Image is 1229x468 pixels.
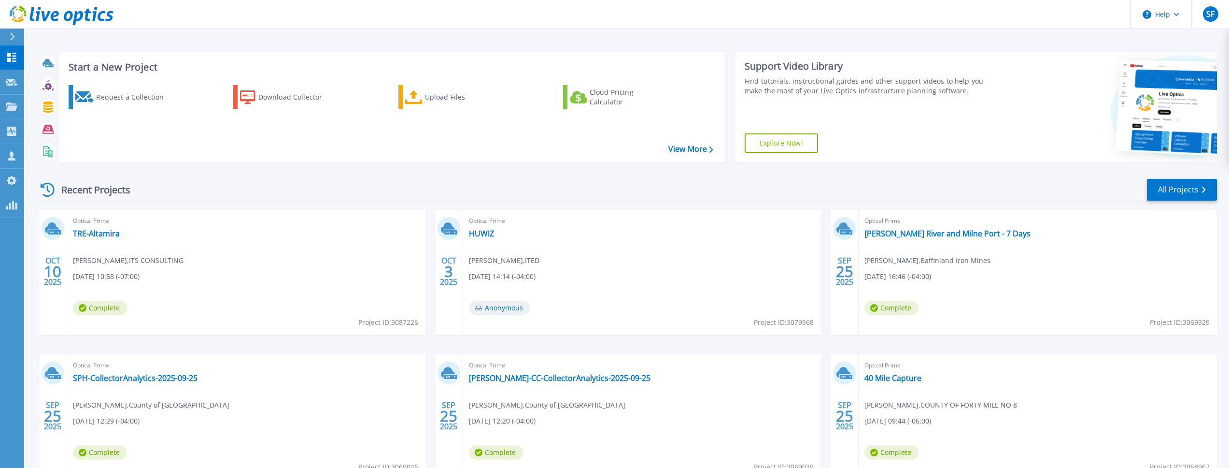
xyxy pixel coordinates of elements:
[469,360,816,371] span: Optical Prime
[469,445,523,460] span: Complete
[469,255,539,266] span: [PERSON_NAME] , ITED
[864,400,1017,410] span: [PERSON_NAME] , COUNTY OF FORTY MILE NO 8
[425,88,502,107] div: Upload Files
[864,216,1211,226] span: Optical Prime
[864,229,1031,238] a: [PERSON_NAME] River and Milne Port - 7 Days
[43,398,62,434] div: SEP 2025
[73,360,420,371] span: Optical Prime
[563,85,671,109] a: Cloud Pricing Calculator
[398,85,506,109] a: Upload Files
[439,398,458,434] div: SEP 2025
[668,145,713,154] a: View More
[444,267,453,276] span: 3
[73,445,127,460] span: Complete
[835,254,854,289] div: SEP 2025
[1206,10,1215,18] span: SF
[69,62,713,73] h3: Start a New Project
[864,301,918,315] span: Complete
[469,271,536,282] span: [DATE] 14:14 (-04:00)
[754,317,814,328] span: Project ID: 3079368
[745,133,818,153] a: Explore Now!
[73,301,127,315] span: Complete
[1147,179,1217,201] a: All Projects
[469,373,650,383] a: [PERSON_NAME]-CC-CollectorAnalytics-2025-09-25
[469,400,625,410] span: [PERSON_NAME] , County of [GEOGRAPHIC_DATA]
[73,400,229,410] span: [PERSON_NAME] , County of [GEOGRAPHIC_DATA]
[73,229,120,238] a: TRE-Altamira
[864,360,1211,371] span: Optical Prime
[358,317,418,328] span: Project ID: 3087226
[590,88,667,107] div: Cloud Pricing Calculator
[836,412,853,420] span: 25
[44,267,61,276] span: 10
[69,85,176,109] a: Request a Collection
[44,412,61,420] span: 25
[836,267,853,276] span: 25
[469,301,530,315] span: Anonymous
[864,416,931,426] span: [DATE] 09:44 (-06:00)
[73,416,140,426] span: [DATE] 12:29 (-04:00)
[233,85,341,109] a: Download Collector
[43,254,62,289] div: OCT 2025
[37,178,143,202] div: Recent Projects
[745,60,994,73] div: Support Video Library
[835,398,854,434] div: SEP 2025
[258,88,336,107] div: Download Collector
[439,254,458,289] div: OCT 2025
[469,229,494,238] a: HUWIZ
[73,373,198,383] a: SPH-CollectorAnalytics-2025-09-25
[864,255,990,266] span: [PERSON_NAME] , Baffinland Iron Mines
[96,88,173,107] div: Request a Collection
[440,412,457,420] span: 25
[864,271,931,282] span: [DATE] 16:46 (-04:00)
[745,76,994,96] div: Find tutorials, instructional guides and other support videos to help you make the most of your L...
[73,255,184,266] span: [PERSON_NAME] , ITS CONSULTING
[1150,317,1210,328] span: Project ID: 3069329
[469,216,816,226] span: Optical Prime
[864,373,921,383] a: 40 Mile Capture
[73,271,140,282] span: [DATE] 10:58 (-07:00)
[469,416,536,426] span: [DATE] 12:20 (-04:00)
[864,445,918,460] span: Complete
[73,216,420,226] span: Optical Prime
